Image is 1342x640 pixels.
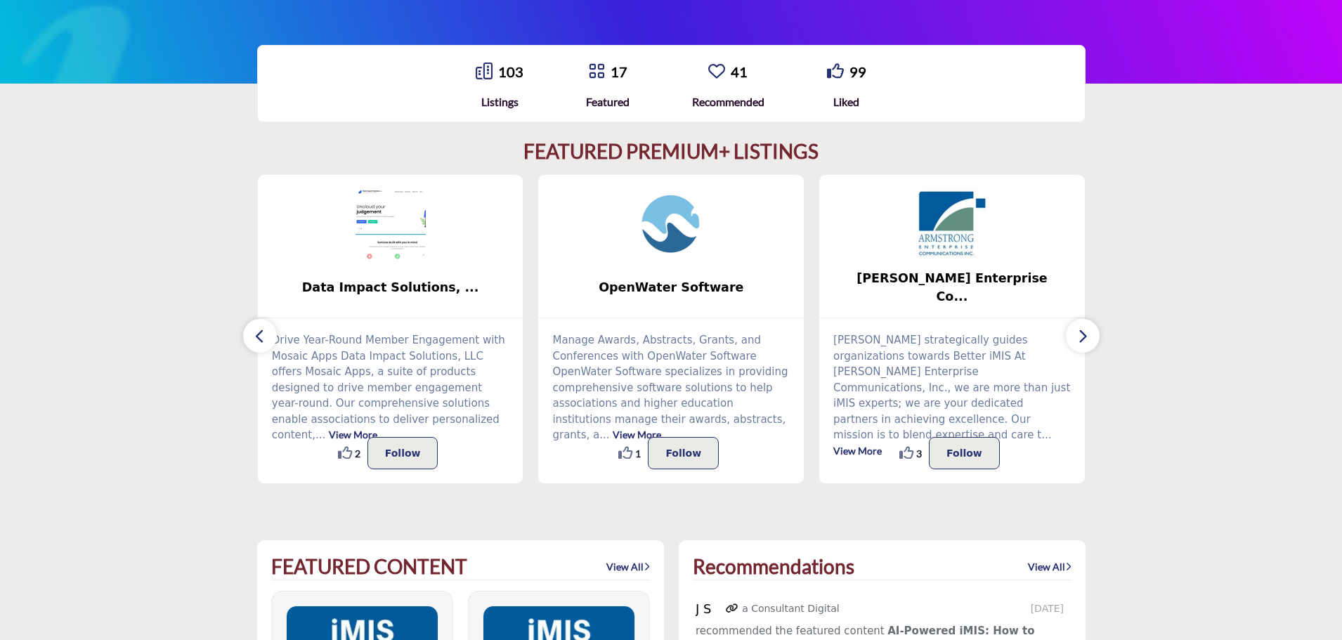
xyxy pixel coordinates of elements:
p: a Consultant Digital [742,601,840,616]
a: View All [1028,560,1071,574]
p: Follow [665,445,701,462]
h2: FEATURED PREMIUM+ LISTINGS [523,140,819,164]
a: 99 [849,63,866,80]
span: [PERSON_NAME] Enterprise Co... [840,269,1064,306]
p: Follow [385,445,421,462]
a: View All [606,560,650,574]
a: 103 [498,63,523,80]
i: Go to Liked [827,63,844,79]
button: Follow [367,437,438,469]
a: View More [613,429,661,440]
div: Recommended [692,93,764,110]
p: Manage Awards, Abstracts, Grants, and Conferences with OpenWater Software OpenWater Software spec... [552,332,790,443]
span: [DATE] [1031,601,1068,616]
a: OpenWater Software [538,269,804,306]
a: View More [833,445,882,457]
span: OpenWater Software [559,278,783,296]
span: recommended the featured content [696,625,885,637]
h2: Recommendations [693,555,854,579]
span: 3 [916,446,922,461]
button: Follow [929,437,1000,469]
h2: FEATURED CONTENT [271,555,467,579]
span: 1 [635,446,641,461]
span: 2 [355,446,360,461]
div: Listings [476,93,523,110]
a: Go to Recommended [708,63,725,81]
p: Follow [946,445,982,462]
img: Armstrong Enterprise Communications [917,189,987,259]
b: Data Impact Solutions, LLC [279,269,502,306]
b: OpenWater Software [559,269,783,306]
b: Armstrong Enterprise Communications [840,269,1064,306]
button: Follow [648,437,719,469]
span: ... [315,429,325,441]
span: ... [599,429,609,441]
div: Liked [827,93,866,110]
a: Data Impact Solutions, ... [258,269,523,306]
img: OpenWater Software [636,189,706,259]
span: Data Impact Solutions, ... [279,278,502,296]
a: 17 [611,63,627,80]
span: ... [1041,429,1051,441]
p: [PERSON_NAME] strategically guides organizations towards Better iMIS At [PERSON_NAME] Enterprise ... [833,332,1071,459]
a: 41 [731,63,748,80]
a: Go to Featured [588,63,605,81]
a: [PERSON_NAME] Enterprise Co... [819,269,1085,306]
div: Featured [586,93,630,110]
p: Drive Year-Round Member Engagement with Mosaic Apps Data Impact Solutions, LLC offers Mosaic Apps... [272,332,509,443]
h5: J S [696,601,722,617]
a: View More [329,429,377,440]
img: Data Impact Solutions, LLC [356,189,426,259]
